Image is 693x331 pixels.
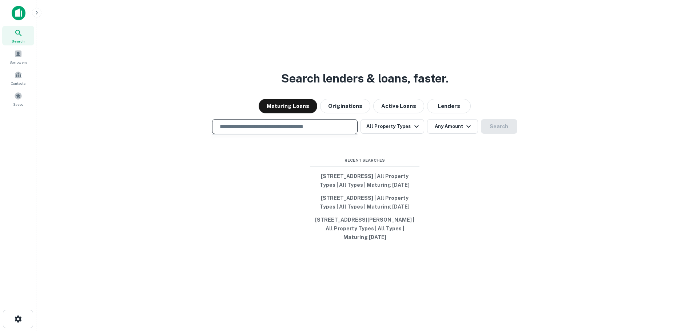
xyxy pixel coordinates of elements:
span: Recent Searches [310,157,419,164]
button: [STREET_ADDRESS][PERSON_NAME] | All Property Types | All Types | Maturing [DATE] [310,213,419,244]
h3: Search lenders & loans, faster. [281,70,449,87]
button: Any Amount [427,119,478,134]
button: Lenders [427,99,471,113]
button: [STREET_ADDRESS] | All Property Types | All Types | Maturing [DATE] [310,170,419,191]
button: All Property Types [361,119,424,134]
span: Borrowers [9,59,27,65]
span: Search [12,38,25,44]
button: Active Loans [373,99,424,113]
span: Contacts [11,80,25,86]
iframe: Chat Widget [657,273,693,308]
a: Search [2,26,34,45]
a: Saved [2,89,34,109]
a: Contacts [2,68,34,88]
span: Saved [13,101,24,107]
button: Originations [320,99,370,113]
button: Maturing Loans [259,99,317,113]
button: [STREET_ADDRESS] | All Property Types | All Types | Maturing [DATE] [310,191,419,213]
a: Borrowers [2,47,34,66]
img: capitalize-icon.png [12,6,25,20]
